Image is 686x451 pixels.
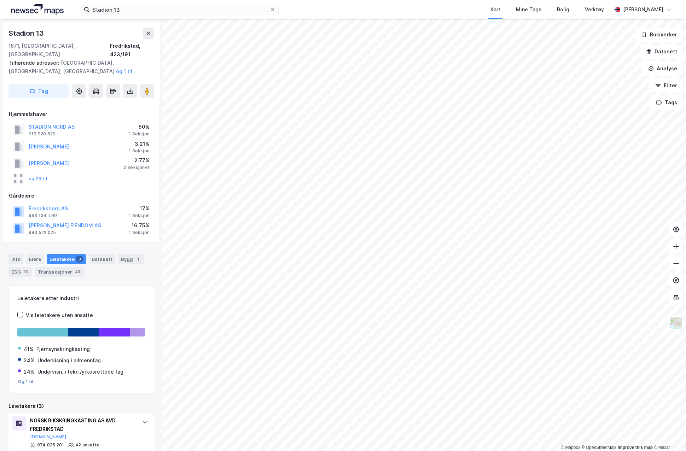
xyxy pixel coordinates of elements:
div: ESG [8,267,32,277]
div: 1671, [GEOGRAPHIC_DATA], [GEOGRAPHIC_DATA] [8,42,110,59]
a: Mapbox [561,445,580,450]
div: 41% [24,345,34,353]
div: 42 ansatte [75,442,100,448]
div: 13 [22,268,29,275]
div: Mine Tags [516,5,541,14]
div: Bolig [557,5,569,14]
div: 24% [24,368,35,376]
div: Vis leietakere uten ansatte [26,311,93,320]
div: 1 [134,256,141,263]
div: 919 920 629 [29,131,56,137]
div: 3 [76,256,83,263]
div: 974 825 201 [37,442,64,448]
div: Info [8,254,23,264]
img: Z [669,316,683,329]
div: 50% [129,123,150,131]
div: Eiere [26,254,44,264]
div: Fredrikstad, 423/191 [110,42,154,59]
div: Undervisning i allmennfag [37,356,101,365]
button: Analyse [642,61,683,76]
div: [PERSON_NAME] [623,5,663,14]
button: Og 1 til [18,379,34,385]
div: 2.77% [124,156,150,165]
div: 983 522 025 [29,230,56,235]
div: [GEOGRAPHIC_DATA], [GEOGRAPHIC_DATA], [GEOGRAPHIC_DATA] [8,59,149,76]
div: Hjemmelshaver [9,110,154,118]
div: Verktøy [585,5,604,14]
button: Datasett [640,45,683,59]
div: 963 134 460 [29,213,57,218]
div: Leietakere etter industri [17,294,145,303]
div: Gårdeiere [9,192,154,200]
div: Bygg [118,254,144,264]
div: Undervisn. i tekn./yrkesrettede fag [37,368,123,376]
a: Improve this map [618,445,653,450]
div: 17% [129,204,150,213]
div: Stadion 13 [8,28,45,39]
div: 2 Seksjoner [124,165,150,170]
button: Tag [8,84,69,98]
div: 1 Seksjon [129,131,150,137]
div: Kontrollprogram for chat [651,417,686,451]
div: 1 Seksjon [129,213,150,218]
div: Leietakere (3) [8,402,154,410]
div: 1 Seksjon [129,230,150,235]
button: Bokmerker [635,28,683,42]
div: Transaksjoner [35,267,85,277]
div: 16.75% [129,221,150,230]
button: [DOMAIN_NAME] [30,434,66,440]
input: Søk på adresse, matrikkel, gårdeiere, leietakere eller personer [89,4,270,15]
div: 43 [74,268,82,275]
div: NORSK RIKSKRINGKASTING AS AVD FREDRIKSTAD [30,416,135,433]
div: Datasett [89,254,115,264]
iframe: Chat Widget [651,417,686,451]
div: Fjernsynskringkasting [36,345,90,353]
span: Tilhørende adresser: [8,60,61,66]
button: Filter [649,78,683,93]
button: Tags [650,95,683,110]
div: 1 Seksjon [129,148,150,154]
a: OpenStreetMap [582,445,616,450]
div: 3.21% [129,140,150,148]
div: Kart [490,5,500,14]
div: Leietakere [47,254,86,264]
img: logo.a4113a55bc3d86da70a041830d287a7e.svg [11,4,64,15]
div: 24% [24,356,35,365]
